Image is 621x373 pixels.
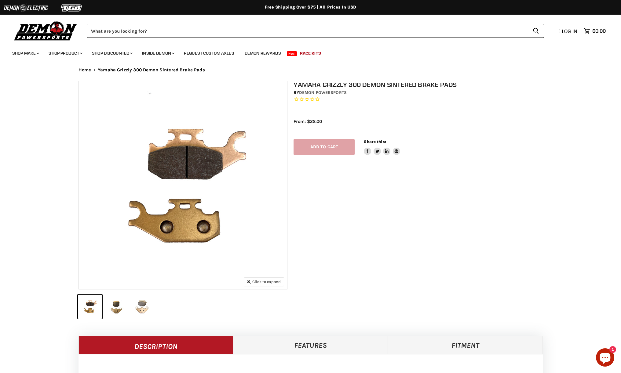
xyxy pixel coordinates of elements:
a: Request Custom Axles [179,47,239,59]
aside: Share this: [364,139,400,155]
span: $0.00 [592,28,606,34]
button: Search [528,24,544,38]
form: Product [87,24,544,38]
div: by [294,89,549,96]
span: Yamaha Grizzly 300 Demon Sintered Brake Pads [98,67,205,73]
a: Fitment [388,336,543,354]
span: From: $22.00 [294,119,322,124]
h1: Yamaha Grizzly 300 Demon Sintered Brake Pads [294,81,549,88]
a: Shop Make [8,47,43,59]
span: Share this: [364,139,386,144]
button: Yamaha Grizzly 300 Demon Sintered Brake Pads thumbnail [130,295,154,319]
div: Free Shipping Over $75 | All Prices In USD [66,5,555,10]
span: Rated 0.0 out of 5 stars 0 reviews [294,96,549,103]
a: Description [79,336,233,354]
span: Log in [562,28,577,34]
nav: Breadcrumbs [66,67,555,73]
button: Click to expand [244,278,284,286]
inbox-online-store-chat: Shopify online store chat [594,348,616,368]
input: Search [87,24,528,38]
img: TGB Logo 2 [49,2,95,14]
a: Inside Demon [137,47,178,59]
a: Home [79,67,91,73]
img: Demon Electric Logo 2 [3,2,49,14]
span: Click to expand [247,279,281,284]
button: Yamaha Grizzly 300 Demon Sintered Brake Pads thumbnail [78,295,102,319]
span: New! [287,51,297,56]
a: Features [233,336,388,354]
a: Shop Discounted [87,47,136,59]
a: $0.00 [581,27,609,35]
a: Race Kits [295,47,326,59]
a: Demon Rewards [240,47,286,59]
a: Log in [556,28,581,34]
button: Yamaha Grizzly 300 Demon Sintered Brake Pads thumbnail [104,295,128,319]
a: Demon Powersports [299,90,347,95]
img: Yamaha Grizzly 300 Demon Sintered Brake Pads [79,81,287,289]
img: Demon Powersports [12,20,79,41]
ul: Main menu [8,45,604,59]
a: Shop Product [44,47,86,59]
